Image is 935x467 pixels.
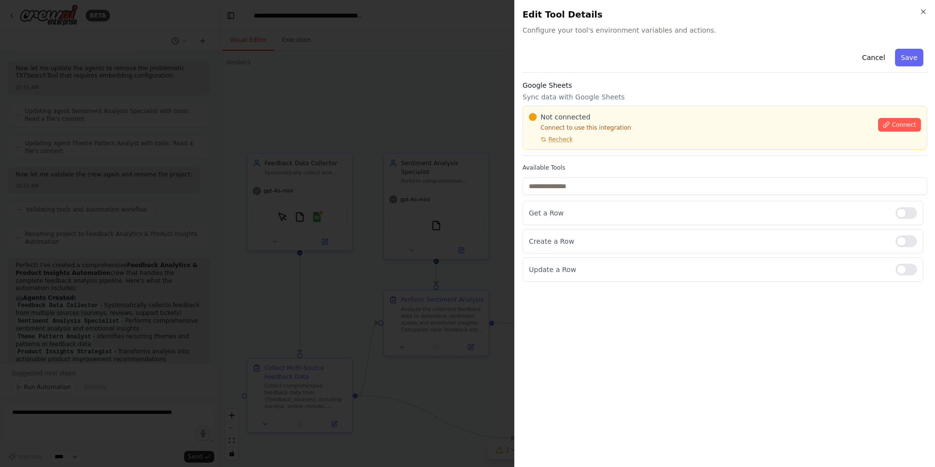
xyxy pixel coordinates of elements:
[523,25,927,35] span: Configure your tool's environment variables and actions.
[523,92,927,102] p: Sync data with Google Sheets
[878,118,921,132] button: Connect
[892,121,916,129] span: Connect
[529,136,573,143] button: Recheck
[895,49,923,66] button: Save
[529,208,888,218] p: Get a Row
[529,236,888,246] p: Create a Row
[856,49,891,66] button: Cancel
[529,124,872,132] p: Connect to use this integration
[523,164,927,172] label: Available Tools
[529,265,888,274] p: Update a Row
[523,80,927,90] h3: Google Sheets
[523,8,927,21] h2: Edit Tool Details
[541,112,590,122] span: Not connected
[548,136,573,143] span: Recheck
